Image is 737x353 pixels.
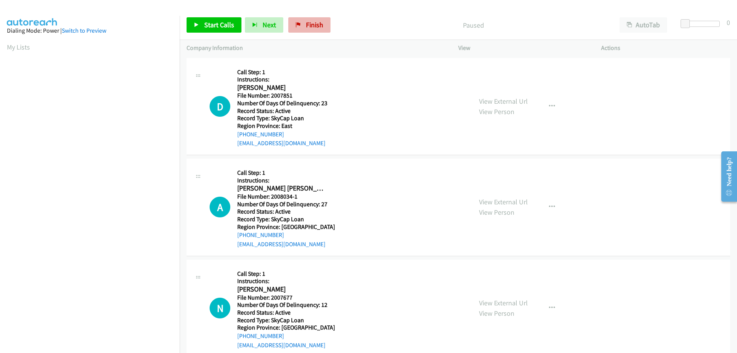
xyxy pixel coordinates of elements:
p: Paused [341,20,606,30]
h5: File Number: 2008034-1 [237,193,335,201]
p: Actions [601,43,730,53]
h5: Region Province: East [237,122,327,130]
span: Start Calls [204,20,234,29]
a: View Person [479,107,514,116]
button: Next [245,17,283,33]
a: View External Url [479,197,528,206]
a: View External Url [479,298,528,307]
h5: Call Step: 1 [237,169,335,177]
a: [PHONE_NUMBER] [237,131,284,138]
h5: Instructions: [237,177,335,184]
h5: File Number: 2007677 [237,294,335,302]
h2: [PERSON_NAME] [PERSON_NAME] [237,184,327,193]
a: Finish [288,17,330,33]
span: Next [263,20,276,29]
h5: Number Of Days Of Delinquency: 12 [237,301,335,309]
h5: Instructions: [237,76,327,83]
div: The call is yet to be attempted [210,96,230,117]
h5: Record Status: Active [237,208,335,215]
div: Delay between calls (in seconds) [684,21,720,27]
h5: Record Type: SkyCap Loan [237,317,335,324]
span: Finish [306,20,323,29]
h5: File Number: 2007851 [237,92,327,99]
h2: [PERSON_NAME] [237,285,327,294]
iframe: Resource Center [715,146,737,207]
div: The call is yet to be attempted [210,298,230,318]
a: View Person [479,208,514,217]
h5: Region Province: [GEOGRAPHIC_DATA] [237,223,335,231]
a: View External Url [479,97,528,106]
h5: Call Step: 1 [237,270,335,278]
h5: Record Type: SkyCap Loan [237,114,327,122]
h1: N [210,298,230,318]
h5: Call Step: 1 [237,68,327,76]
a: View Person [479,309,514,318]
h1: D [210,96,230,117]
h1: A [210,197,230,217]
h5: Record Status: Active [237,309,335,317]
a: [PHONE_NUMBER] [237,231,284,239]
h5: Number Of Days Of Delinquency: 27 [237,201,335,208]
div: Dialing Mode: Power | [7,26,173,35]
h5: Record Type: SkyCap Loan [237,215,335,223]
a: [PHONE_NUMBER] [237,332,284,340]
button: AutoTab [620,17,667,33]
h5: Region Province: [GEOGRAPHIC_DATA] [237,324,335,331]
a: [EMAIL_ADDRESS][DOMAIN_NAME] [237,139,326,147]
h5: Instructions: [237,277,335,285]
p: Company Information [187,43,445,53]
div: The call is yet to be attempted [210,197,230,217]
div: 0 [727,17,730,28]
a: [EMAIL_ADDRESS][DOMAIN_NAME] [237,240,326,248]
a: My Lists [7,43,30,51]
a: Start Calls [187,17,241,33]
h2: [PERSON_NAME] [237,83,327,92]
p: View [458,43,587,53]
a: Switch to Preview [62,27,106,34]
h5: Number Of Days Of Delinquency: 23 [237,99,327,107]
a: [EMAIL_ADDRESS][DOMAIN_NAME] [237,341,326,349]
h5: Record Status: Active [237,107,327,115]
